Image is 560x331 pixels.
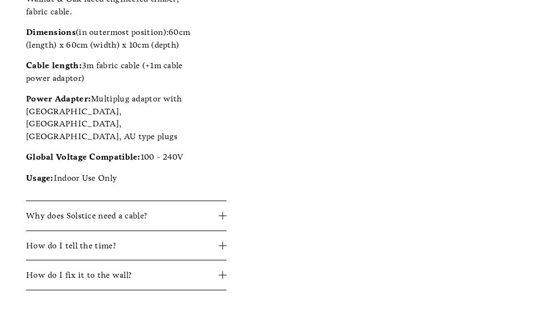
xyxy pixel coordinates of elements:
strong: Global Voltage Compatible: [26,152,141,162]
span: How do I tell the time? [26,240,219,252]
strong: Usage: [26,173,54,183]
strong: Power Adapter: [26,94,91,104]
button: Why does Solstice need a cable? [26,201,227,231]
p: 3m fabric cable (+1m cable power adaptor) [26,59,192,84]
p: 100 - 240V [26,151,192,164]
button: How do I tell the time? [26,231,227,261]
p: (in outermost position):60cm (length) x 60cm (width) x 10cm (depth) [26,26,192,51]
strong: Cable length: [26,60,82,70]
button: How do I fix it to the wall? [26,261,227,290]
p: Indoor Use Only [26,172,192,185]
span: Why does Solstice need a cable? [26,210,219,222]
p: Multiplug adaptor with [GEOGRAPHIC_DATA], [GEOGRAPHIC_DATA], [GEOGRAPHIC_DATA], AU type plugs [26,93,192,142]
strong: Dimensions [26,27,76,37]
span: How do I fix it to the wall? [26,269,219,282]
